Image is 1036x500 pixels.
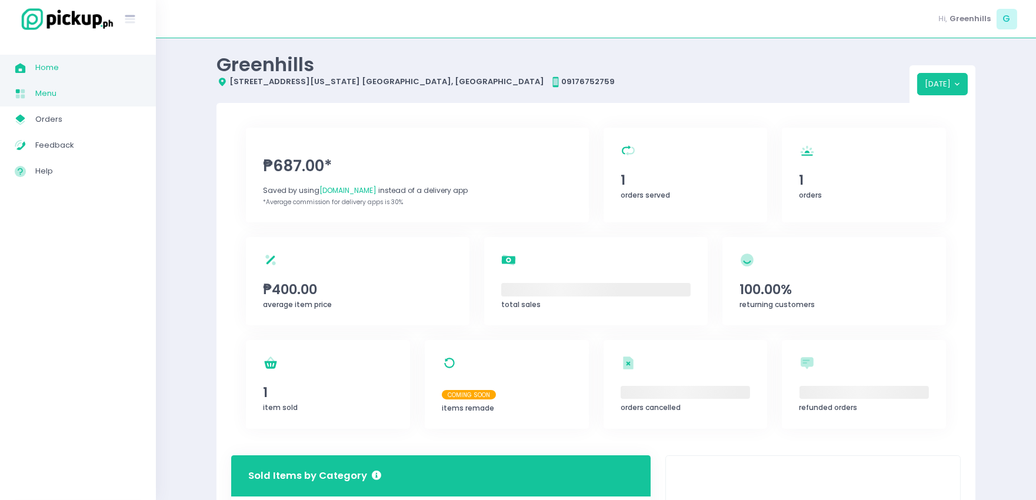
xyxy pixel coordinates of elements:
[216,53,910,76] div: Greenhills
[263,198,403,206] span: *Average commission for delivery apps is 30%
[621,170,750,190] span: 1
[939,13,948,25] span: Hi,
[800,190,822,200] span: orders
[263,155,571,178] span: ₱687.00*
[35,164,141,179] span: Help
[800,386,929,399] span: ‌
[15,6,115,32] img: logo
[263,402,298,412] span: item sold
[263,299,332,309] span: average item price
[442,390,496,399] span: Coming Soon
[216,76,910,88] div: [STREET_ADDRESS][US_STATE] [GEOGRAPHIC_DATA], [GEOGRAPHIC_DATA] 09176752759
[319,185,377,195] span: [DOMAIN_NAME]
[950,13,991,25] span: Greenhills
[501,299,541,309] span: total sales
[35,138,141,153] span: Feedback
[263,279,452,299] span: ₱400.00
[246,340,410,429] a: 1item sold
[800,402,858,412] span: refunded orders
[800,170,929,190] span: 1
[739,279,929,299] span: 100.00%
[263,382,392,402] span: 1
[484,237,708,325] a: ‌total sales
[621,402,681,412] span: orders cancelled
[263,185,571,196] div: Saved by using instead of a delivery app
[997,9,1017,29] span: G
[35,112,141,127] span: Orders
[621,190,670,200] span: orders served
[739,299,815,309] span: returning customers
[501,283,691,296] span: ‌
[246,237,469,325] a: ₱400.00average item price
[442,403,494,413] span: items remade
[782,128,946,222] a: 1orders
[248,469,381,484] h3: Sold Items by Category
[917,73,968,95] button: [DATE]
[621,386,750,399] span: ‌
[35,86,141,101] span: Menu
[722,237,946,325] a: 100.00%returning customers
[604,340,768,429] a: ‌orders cancelled
[604,128,768,222] a: 1orders served
[35,60,141,75] span: Home
[782,340,946,429] a: ‌refunded orders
